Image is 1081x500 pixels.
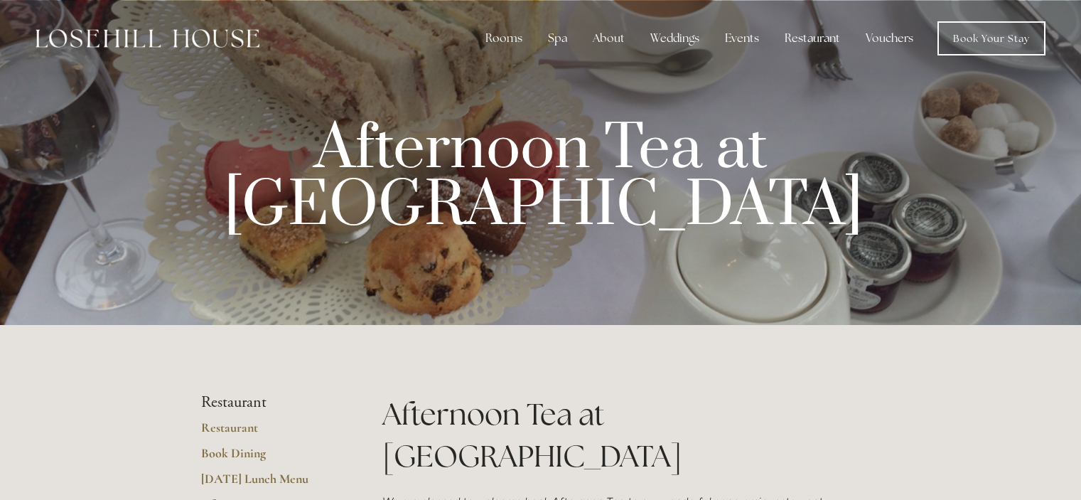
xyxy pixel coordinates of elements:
[714,24,770,53] div: Events
[201,393,337,412] li: Restaurant
[773,24,851,53] div: Restaurant
[382,393,881,477] h1: Afternoon Tea at [GEOGRAPHIC_DATA]
[474,24,534,53] div: Rooms
[639,24,711,53] div: Weddings
[937,21,1045,55] a: Book Your Stay
[201,471,337,496] a: [DATE] Lunch Menu
[36,29,259,48] img: Losehill House
[224,121,858,235] p: Afternoon Tea at [GEOGRAPHIC_DATA]
[537,24,579,53] div: Spa
[201,420,337,445] a: Restaurant
[581,24,636,53] div: About
[201,445,337,471] a: Book Dining
[854,24,925,53] a: Vouchers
